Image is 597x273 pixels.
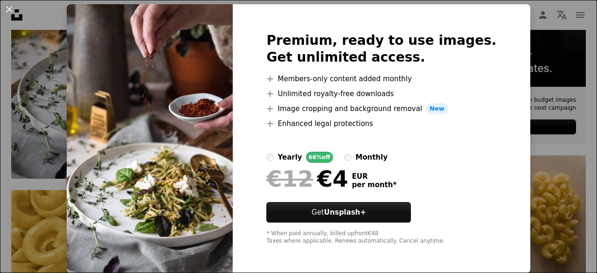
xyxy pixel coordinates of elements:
[306,152,333,163] div: 66% off
[278,152,302,163] div: yearly
[266,118,496,129] li: Enhanced legal protections
[266,167,348,191] div: €4
[355,152,388,163] div: monthly
[352,172,396,181] span: EUR
[344,154,352,161] input: monthly
[266,230,496,245] div: * When paid annually, billed upfront €48 Taxes where applicable. Renews automatically. Cancel any...
[352,181,396,189] span: per month *
[266,202,411,223] button: GetUnsplash+
[266,167,313,191] span: €12
[324,208,366,217] strong: Unsplash+
[266,103,496,114] li: Image cropping and background removal
[266,32,496,66] h2: Premium, ready to use images. Get unlimited access.
[67,4,233,273] img: premium_photo-1663843332677-1a156d409225
[426,103,448,114] span: New
[266,73,496,84] li: Members-only content added monthly
[266,88,496,99] li: Unlimited royalty-free downloads
[266,154,274,161] input: yearly66%off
